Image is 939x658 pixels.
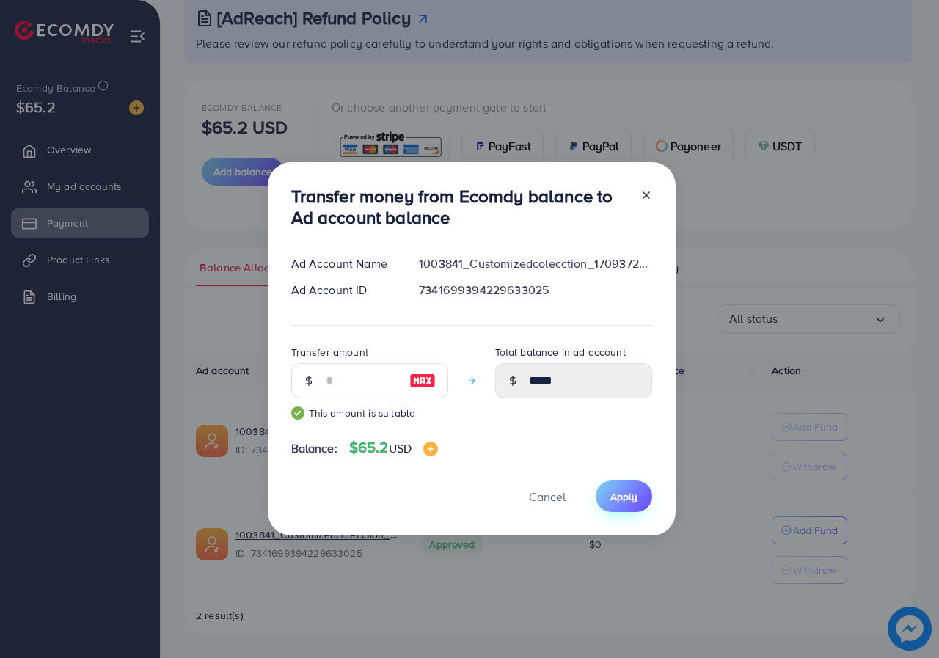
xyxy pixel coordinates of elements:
[529,489,566,505] span: Cancel
[409,372,436,390] img: image
[610,489,637,504] span: Apply
[279,282,408,299] div: Ad Account ID
[389,440,412,456] span: USD
[291,406,448,420] small: This amount is suitable
[407,255,663,272] div: 1003841_Customizedcolecction_1709372613954
[291,186,629,228] h3: Transfer money from Ecomdy balance to Ad account balance
[349,439,438,457] h4: $65.2
[596,480,652,512] button: Apply
[291,345,368,359] label: Transfer amount
[279,255,408,272] div: Ad Account Name
[291,406,304,420] img: guide
[407,282,663,299] div: 7341699394229633025
[511,480,584,512] button: Cancel
[423,442,438,456] img: image
[495,345,626,359] label: Total balance in ad account
[291,440,337,457] span: Balance:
